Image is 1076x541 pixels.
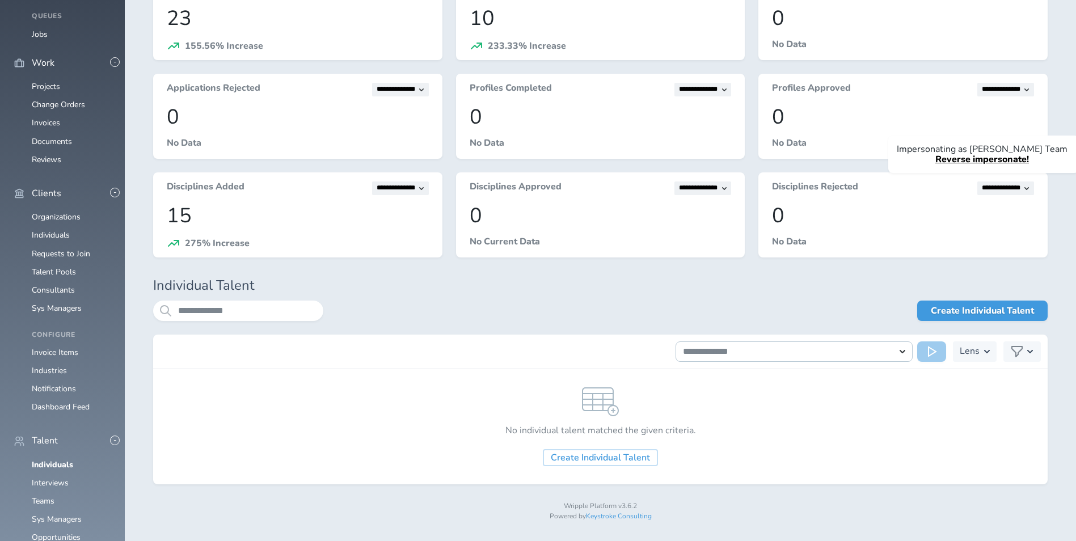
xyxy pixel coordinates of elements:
[167,137,201,149] span: No Data
[32,436,58,446] span: Talent
[32,29,48,40] a: Jobs
[110,436,120,445] button: -
[32,81,60,92] a: Projects
[772,38,807,50] span: No Data
[772,235,807,248] span: No Data
[153,278,1048,294] h1: Individual Talent
[167,105,429,129] p: 0
[32,383,76,394] a: Notifications
[917,341,946,362] button: Run Action
[32,331,111,339] h4: Configure
[935,153,1029,166] a: Reverse impersonate!
[586,512,652,521] a: Keystroke Consulting
[153,513,1048,521] p: Powered by
[32,303,82,314] a: Sys Managers
[32,12,111,20] h4: Queues
[185,40,263,52] span: 155.56% Increase
[110,57,120,67] button: -
[167,204,429,227] p: 15
[32,365,67,376] a: Industries
[543,449,658,466] a: Create Individual Talent
[772,105,1034,129] p: 0
[505,425,696,436] h3: No individual talent matched the given criteria.
[897,144,1067,154] p: Impersonating as [PERSON_NAME] Team
[953,341,997,362] button: Lens
[32,154,61,165] a: Reviews
[32,117,60,128] a: Invoices
[917,301,1048,321] a: Create Individual Talent
[32,99,85,110] a: Change Orders
[772,83,851,96] h3: Profiles Approved
[32,401,90,412] a: Dashboard Feed
[32,230,70,240] a: Individuals
[32,347,78,358] a: Invoice Items
[470,7,732,30] p: 10
[470,83,552,96] h3: Profiles Completed
[32,212,81,222] a: Organizations
[167,181,244,195] h3: Disciplines Added
[470,105,732,129] p: 0
[110,188,120,197] button: -
[772,137,807,149] span: No Data
[32,477,69,488] a: Interviews
[32,285,75,295] a: Consultants
[167,83,260,96] h3: Applications Rejected
[470,137,504,149] span: No Data
[167,7,429,30] p: 23
[470,235,540,248] span: No Current Data
[32,496,54,506] a: Teams
[470,181,562,195] h3: Disciplines Approved
[772,181,858,195] h3: Disciplines Rejected
[772,7,1034,30] p: 0
[470,204,732,227] p: 0
[960,341,980,362] h3: Lens
[32,267,76,277] a: Talent Pools
[488,40,566,52] span: 233.33% Increase
[32,58,54,68] span: Work
[772,204,1034,227] p: 0
[32,248,90,259] a: Requests to Join
[153,502,1048,510] p: Wripple Platform v3.6.2
[32,459,73,470] a: Individuals
[185,237,250,250] span: 275% Increase
[32,136,72,147] a: Documents
[32,514,82,525] a: Sys Managers
[32,188,61,198] span: Clients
